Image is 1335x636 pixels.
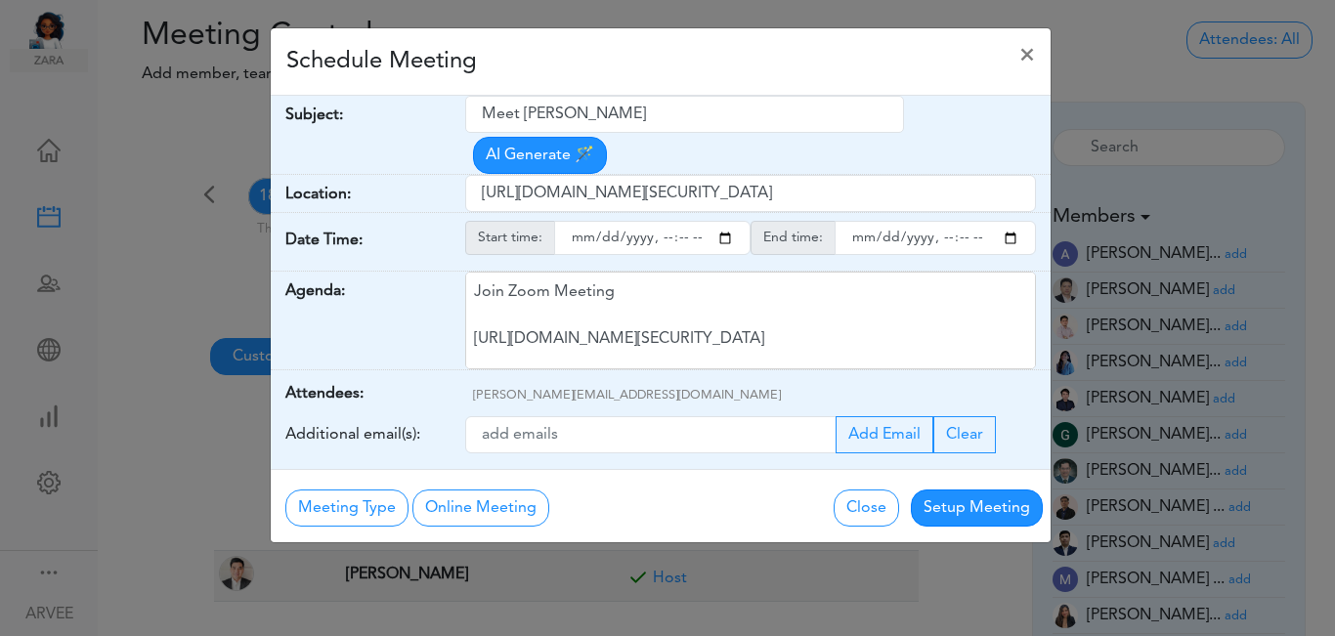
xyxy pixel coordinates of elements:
input: endtime [835,221,1036,255]
span: End time: [751,221,836,255]
input: Recipient's email [465,416,837,453]
button: Meeting Type [285,489,409,527]
div: Join Zoom Meeting [URL][DOMAIN_NAME][SECURITY_DATA] Meeting ID: 9174257685 Passcode: 766314 [465,272,1036,369]
h4: Schedule Meeting [286,44,477,79]
button: Setup Meeting [911,489,1043,527]
strong: Location: [285,187,351,202]
span: × [1019,44,1035,67]
button: Close [834,489,899,527]
span: [PERSON_NAME][EMAIL_ADDRESS][DOMAIN_NAME] [473,389,781,402]
strong: Date Time: [285,233,363,248]
strong: Attendees: [285,386,364,402]
strong: Subject: [285,107,343,123]
button: Close [1004,28,1051,83]
button: Online Meeting [412,489,549,527]
input: starttime [554,221,751,255]
button: Clear [933,416,996,453]
button: AI Generate 🪄 [473,137,607,174]
label: Additional email(s): [285,416,420,453]
strong: Agenda: [285,283,345,299]
span: Start time: [465,221,555,255]
button: Add Email [836,416,933,453]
